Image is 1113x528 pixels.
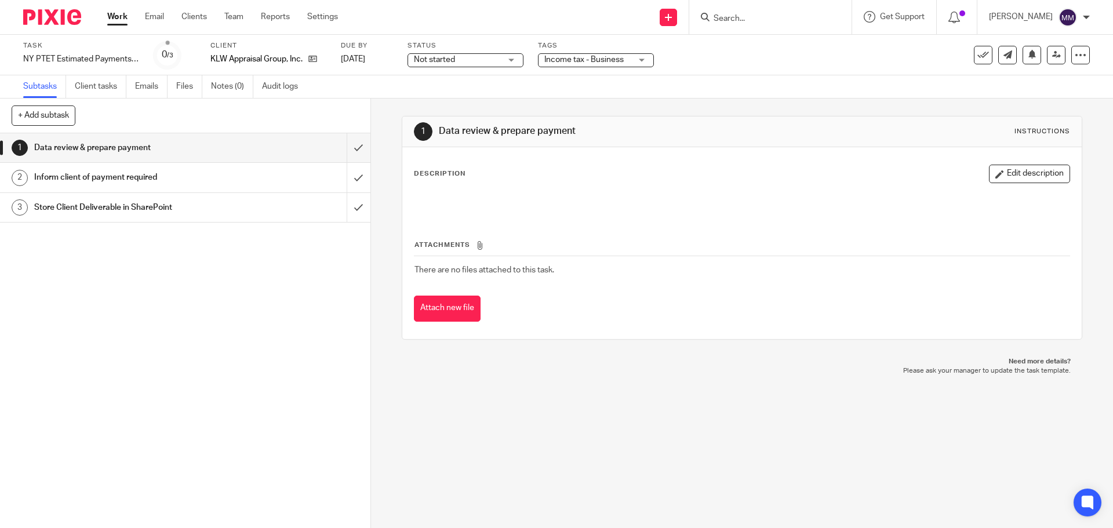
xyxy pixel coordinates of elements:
[538,41,654,50] label: Tags
[989,11,1053,23] p: [PERSON_NAME]
[880,13,925,21] span: Get Support
[181,11,207,23] a: Clients
[413,366,1070,376] p: Please ask your manager to update the task template.
[23,53,139,65] div: NY PTET Estimated Payments - KLW Municipal
[107,11,128,23] a: Work
[210,41,326,50] label: Client
[414,169,465,179] p: Description
[414,266,554,274] span: There are no files attached to this task.
[414,296,481,322] button: Attach new file
[414,242,470,248] span: Attachments
[12,105,75,125] button: + Add subtask
[439,125,767,137] h1: Data review & prepare payment
[145,11,164,23] a: Email
[989,165,1070,183] button: Edit description
[211,75,253,98] a: Notes (0)
[23,9,81,25] img: Pixie
[176,75,202,98] a: Files
[34,169,235,186] h1: Inform client of payment required
[262,75,307,98] a: Audit logs
[34,199,235,216] h1: Store Client Deliverable in SharePoint
[167,52,173,59] small: /3
[210,53,303,65] p: KLW Appraisal Group, Inc.
[162,48,173,61] div: 0
[414,56,455,64] span: Not started
[135,75,168,98] a: Emails
[712,14,817,24] input: Search
[408,41,523,50] label: Status
[12,140,28,156] div: 1
[12,199,28,216] div: 3
[34,139,235,156] h1: Data review & prepare payment
[544,56,624,64] span: Income tax - Business
[261,11,290,23] a: Reports
[341,41,393,50] label: Due by
[75,75,126,98] a: Client tasks
[23,75,66,98] a: Subtasks
[307,11,338,23] a: Settings
[12,170,28,186] div: 2
[413,357,1070,366] p: Need more details?
[23,41,139,50] label: Task
[414,122,432,141] div: 1
[224,11,243,23] a: Team
[1014,127,1070,136] div: Instructions
[1059,8,1077,27] img: svg%3E
[341,55,365,63] span: [DATE]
